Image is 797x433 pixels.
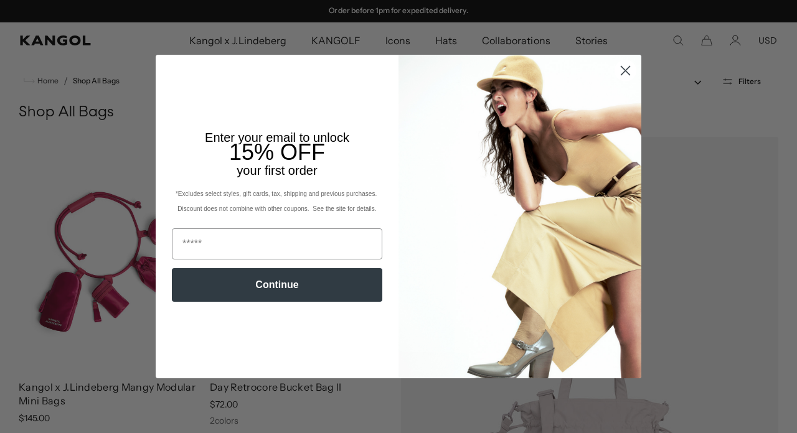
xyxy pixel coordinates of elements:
[172,228,382,259] input: Email
[229,139,325,165] span: 15% OFF
[398,55,641,378] img: 93be19ad-e773-4382-80b9-c9d740c9197f.jpeg
[205,131,349,144] span: Enter your email to unlock
[172,268,382,302] button: Continue
[176,190,379,212] span: *Excludes select styles, gift cards, tax, shipping and previous purchases. Discount does not comb...
[615,60,636,81] button: Close dialog
[237,164,317,177] span: your first order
